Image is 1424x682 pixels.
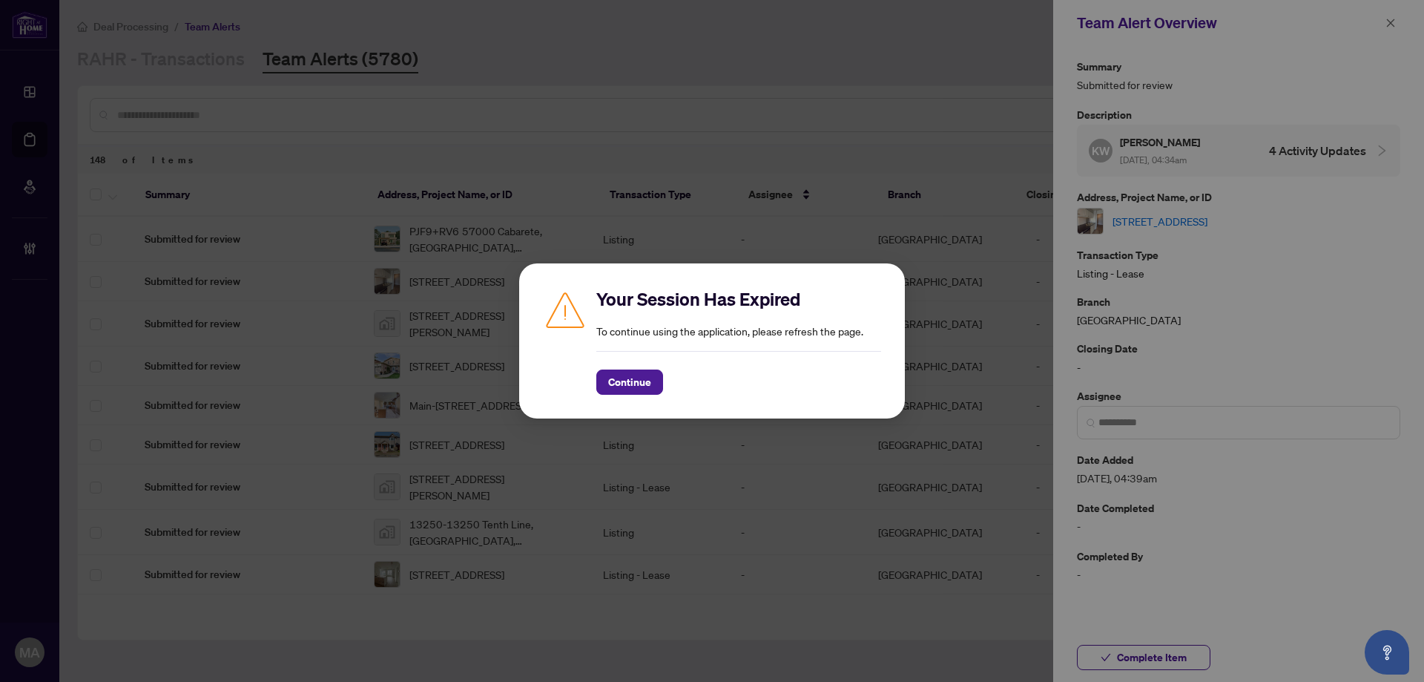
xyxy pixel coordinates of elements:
button: Continue [596,370,663,395]
button: Open asap [1365,630,1409,675]
img: Caution icon [543,287,587,332]
div: To continue using the application, please refresh the page. [596,287,881,395]
h2: Your Session Has Expired [596,287,881,311]
span: Continue [608,370,651,394]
